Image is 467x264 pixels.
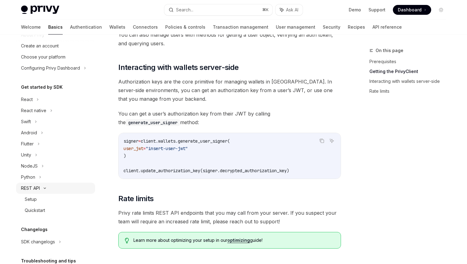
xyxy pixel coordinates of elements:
a: Quickstart [16,205,95,216]
span: client.wallets.generate_user_signer( [141,138,230,144]
a: Authentication [70,20,102,35]
img: light logo [21,6,59,14]
span: user_jwt [124,146,143,151]
div: REST API [21,185,40,192]
a: Transaction management [213,20,268,35]
h5: Get started by SDK [21,83,63,91]
a: Getting the PrivyClient [369,67,451,76]
a: Security [323,20,340,35]
span: "insert-user-jwt" [146,146,188,151]
a: Wallets [109,20,125,35]
div: Swift [21,118,31,125]
button: Toggle dark mode [436,5,446,15]
span: Rate limits [118,194,154,204]
div: Setup [25,196,37,203]
span: Interacting with wallets server-side [118,63,238,72]
a: Create an account [16,40,95,51]
span: Learn more about optimizing your setup in our guide! [133,237,334,243]
a: Support [368,7,385,13]
a: Policies & controls [165,20,205,35]
span: You can get a user’s authorization key from their JWT by calling the method: [118,109,341,127]
div: Quickstart [25,207,45,214]
button: Search...⌘K [164,4,272,15]
div: Python [21,173,35,181]
span: signer [124,138,138,144]
span: Dashboard [398,7,422,13]
a: Dashboard [393,5,431,15]
span: = [143,146,146,151]
div: React [21,96,33,103]
span: ⌘ K [262,7,269,12]
a: Choose your platform [16,51,95,63]
a: Basics [48,20,63,35]
a: Welcome [21,20,41,35]
a: Setup [16,194,95,205]
span: client.update_authorization_key(signer.decrypted_authorization_key) [124,168,289,173]
div: Android [21,129,37,136]
div: Search... [176,6,193,14]
a: Rate limits [369,86,451,96]
button: Copy the contents from the code block [318,137,326,145]
div: SDK changelogs [21,238,55,246]
a: Connectors [133,20,158,35]
span: = [138,138,141,144]
svg: Tip [125,238,129,243]
a: User management [276,20,315,35]
span: Authorization keys are the core primitive for managing wallets in [GEOGRAPHIC_DATA]. In server-si... [118,77,341,103]
code: generate_user_signer [126,119,180,126]
h5: Changelogs [21,226,48,233]
a: Recipes [348,20,365,35]
button: Ask AI [276,4,303,15]
a: optimizing [227,238,250,243]
span: Privy rate limits REST API endpoints that you may call from your server. If you suspect your team... [118,209,341,226]
a: API reference [372,20,402,35]
span: ) [124,153,126,159]
span: Ask AI [286,7,298,13]
div: NodeJS [21,162,38,170]
div: Choose your platform [21,53,65,61]
button: Ask AI [328,137,336,145]
div: Flutter [21,140,34,148]
span: On this page [376,47,403,54]
div: React native [21,107,46,114]
div: Unity [21,151,31,159]
a: Demo [349,7,361,13]
a: Prerequisites [369,57,451,67]
a: Interacting with wallets server-side [369,76,451,86]
div: Create an account [21,42,59,50]
div: Configuring Privy Dashboard [21,64,80,72]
